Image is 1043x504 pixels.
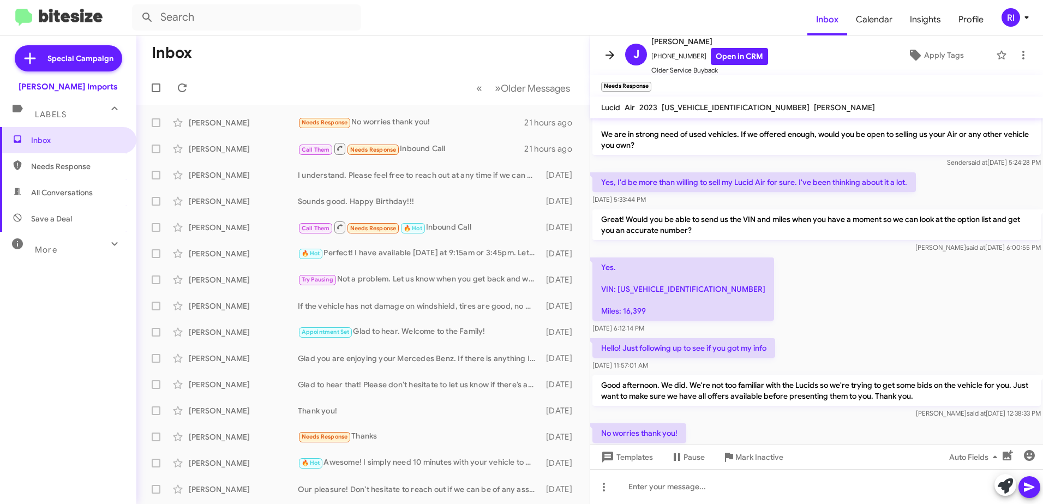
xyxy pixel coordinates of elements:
[1002,8,1020,27] div: RI
[541,353,581,364] div: [DATE]
[524,143,581,154] div: 21 hours ago
[684,447,705,467] span: Pause
[302,433,348,440] span: Needs Response
[940,447,1010,467] button: Auto Fields
[590,447,662,467] button: Templates
[35,110,67,119] span: Labels
[651,35,768,48] span: [PERSON_NAME]
[298,220,541,234] div: Inbound Call
[189,405,298,416] div: [PERSON_NAME]
[189,353,298,364] div: [PERSON_NAME]
[592,375,1041,406] p: Good afternoon. We did. We're not too familiar with the Lucids so we're trying to get some bids o...
[592,209,1041,240] p: Great! Would you be able to send us the VIN and miles when you have a moment so we can look at th...
[992,8,1031,27] button: RI
[541,301,581,311] div: [DATE]
[302,119,348,126] span: Needs Response
[189,196,298,207] div: [PERSON_NAME]
[189,431,298,442] div: [PERSON_NAME]
[298,379,541,390] div: Glad to hear that! Please don’t hesitate to let us know if there’s anything else we can do to ass...
[298,405,541,416] div: Thank you!
[302,276,333,283] span: Try Pausing
[31,135,124,146] span: Inbox
[298,301,541,311] div: If the vehicle has not damage on windshield, tires are good, no body damage. It should bring betw...
[298,247,541,260] div: Perfect! I have available [DATE] at 9:15am or 3:45pm. Let me know if either of those times work f...
[651,48,768,65] span: [PHONE_NUMBER]
[592,361,648,369] span: [DATE] 11:57:01 AM
[541,170,581,181] div: [DATE]
[298,484,541,495] div: Our pleasure! Don’t hesitate to reach out if we can be of any assistance.
[601,103,620,112] span: Lucid
[950,4,992,35] a: Profile
[350,146,397,153] span: Needs Response
[189,117,298,128] div: [PERSON_NAME]
[592,324,644,332] span: [DATE] 6:12:14 PM
[189,327,298,338] div: [PERSON_NAME]
[599,447,653,467] span: Templates
[541,274,581,285] div: [DATE]
[15,45,122,71] a: Special Campaign
[31,213,72,224] span: Save a Deal
[601,82,651,92] small: Needs Response
[592,257,774,321] p: Yes. VIN: [US_VEHICLE_IDENTIFICATION_NUMBER] Miles: 16,399
[541,327,581,338] div: [DATE]
[189,301,298,311] div: [PERSON_NAME]
[541,248,581,259] div: [DATE]
[476,81,482,95] span: «
[880,45,991,65] button: Apply Tags
[189,274,298,285] div: [PERSON_NAME]
[633,46,639,63] span: J
[31,187,93,198] span: All Conversations
[298,353,541,364] div: Glad you are enjoying your Mercedes Benz. If there is anything I can do in the future, do not hes...
[901,4,950,35] a: Insights
[298,170,541,181] div: I understand. Please feel free to reach out at any time if we can be of assistance
[916,409,1041,417] span: [PERSON_NAME] [DATE] 12:38:33 PM
[298,273,541,286] div: Not a problem. Let us know when you get back and we can set up a time.
[592,172,916,192] p: Yes, I'd be more than willing to sell my Lucid Air for sure. I've been thinking about it a lot.
[592,195,646,203] span: [DATE] 5:33:44 PM
[501,82,570,94] span: Older Messages
[488,77,577,99] button: Next
[524,117,581,128] div: 21 hours ago
[31,161,124,172] span: Needs Response
[47,53,113,64] span: Special Campaign
[19,81,118,92] div: [PERSON_NAME] Imports
[404,225,422,232] span: 🔥 Hot
[350,225,397,232] span: Needs Response
[298,142,524,155] div: Inbound Call
[189,143,298,154] div: [PERSON_NAME]
[947,158,1041,166] span: Sender [DATE] 5:24:28 PM
[298,196,541,207] div: Sounds good. Happy Birthday!!!
[132,4,361,31] input: Search
[541,222,581,233] div: [DATE]
[949,447,1002,467] span: Auto Fields
[625,103,635,112] span: Air
[470,77,489,99] button: Previous
[915,243,1041,251] span: [PERSON_NAME] [DATE] 6:00:55 PM
[847,4,901,35] a: Calendar
[541,196,581,207] div: [DATE]
[814,103,875,112] span: [PERSON_NAME]
[302,250,320,257] span: 🔥 Hot
[189,222,298,233] div: [PERSON_NAME]
[966,243,985,251] span: said at
[495,81,501,95] span: »
[189,484,298,495] div: [PERSON_NAME]
[298,116,524,129] div: No worries thank you!
[298,430,541,443] div: Thanks
[639,103,657,112] span: 2023
[967,409,986,417] span: said at
[714,447,792,467] button: Mark Inactive
[541,379,581,390] div: [DATE]
[807,4,847,35] a: Inbox
[924,45,964,65] span: Apply Tags
[541,431,581,442] div: [DATE]
[302,146,330,153] span: Call Them
[735,447,783,467] span: Mark Inactive
[189,170,298,181] div: [PERSON_NAME]
[189,379,298,390] div: [PERSON_NAME]
[541,458,581,469] div: [DATE]
[592,423,686,443] p: No worries thank you!
[968,158,987,166] span: said at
